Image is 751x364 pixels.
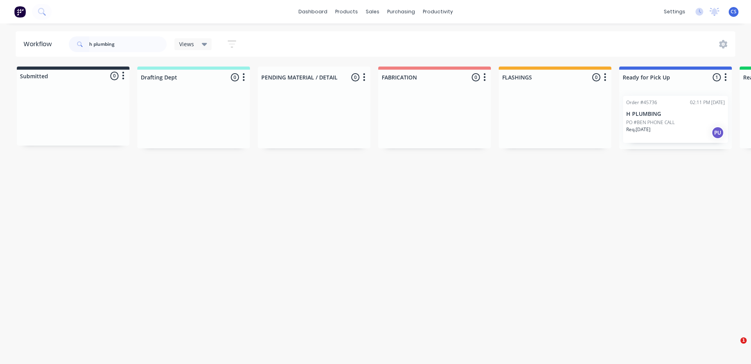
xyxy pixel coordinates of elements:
div: 02:11 PM [DATE] [690,99,725,106]
span: Views [179,40,194,48]
div: purchasing [383,6,419,18]
iframe: Intercom live chat [724,337,743,356]
p: H PLUMBING [626,111,725,117]
span: CS [731,8,737,15]
div: settings [660,6,689,18]
div: productivity [419,6,457,18]
a: dashboard [295,6,331,18]
div: Order #4573602:11 PM [DATE]H PLUMBINGPO #BEN PHONE CALLReq.[DATE]PU [623,96,728,143]
div: products [331,6,362,18]
div: Workflow [23,40,56,49]
div: Order #45736 [626,99,657,106]
div: PU [711,126,724,139]
div: sales [362,6,383,18]
span: 1 [740,337,747,344]
p: Req. [DATE] [626,126,650,133]
p: PO #BEN PHONE CALL [626,119,675,126]
img: Factory [14,6,26,18]
input: Search for orders... [89,36,167,52]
